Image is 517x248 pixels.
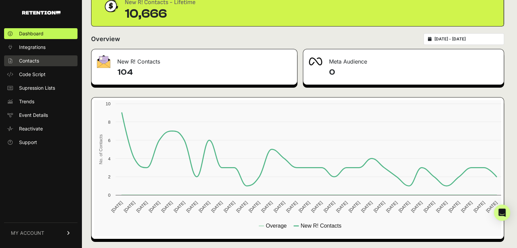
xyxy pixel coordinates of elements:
[19,71,46,78] span: Code Script
[108,174,110,179] text: 2
[91,49,297,70] div: New R! Contacts
[19,44,46,51] span: Integrations
[19,85,55,91] span: Supression Lists
[108,156,110,161] text: 4
[373,200,386,213] text: [DATE]
[160,200,173,213] text: [DATE]
[173,200,186,213] text: [DATE]
[185,200,199,213] text: [DATE]
[223,200,236,213] text: [DATE]
[91,34,120,44] h2: Overview
[460,200,473,213] text: [DATE]
[309,57,322,66] img: fa-meta-2f981b61bb99beabf952f7030308934f19ce035c18b003e963880cc3fabeebb7.png
[485,200,498,213] text: [DATE]
[4,223,77,243] a: MY ACCOUNT
[297,200,311,213] text: [DATE]
[19,98,34,105] span: Trends
[266,223,287,229] text: Overage
[98,134,103,164] text: No. of Contacts
[106,101,110,106] text: 10
[410,200,423,213] text: [DATE]
[303,49,504,70] div: Meta Audience
[4,137,77,148] a: Support
[19,57,39,64] span: Contacts
[4,96,77,107] a: Trends
[123,200,136,213] text: [DATE]
[4,83,77,93] a: Supression Lists
[4,110,77,121] a: Event Details
[108,138,110,143] text: 6
[423,200,436,213] text: [DATE]
[97,55,110,68] img: fa-envelope-19ae18322b30453b285274b1b8af3d052b27d846a4fbe8435d1a52b978f639a2.png
[22,11,61,15] img: Retention.com
[19,125,43,132] span: Reactivate
[335,200,348,213] text: [DATE]
[285,200,298,213] text: [DATE]
[310,200,323,213] text: [DATE]
[385,200,398,213] text: [DATE]
[148,200,161,213] text: [DATE]
[19,30,44,37] span: Dashboard
[323,200,336,213] text: [DATE]
[472,200,486,213] text: [DATE]
[197,200,211,213] text: [DATE]
[4,28,77,39] a: Dashboard
[19,112,48,119] span: Event Details
[19,139,37,146] span: Support
[117,67,292,78] h4: 104
[108,193,110,198] text: 0
[435,200,448,213] text: [DATE]
[11,230,44,236] span: MY ACCOUNT
[125,7,195,21] div: 10,666
[273,200,286,213] text: [DATE]
[108,120,110,125] text: 8
[4,55,77,66] a: Contacts
[210,200,223,213] text: [DATE]
[300,223,341,229] text: New R! Contacts
[347,200,361,213] text: [DATE]
[4,42,77,53] a: Integrations
[494,205,510,221] div: Open Intercom Messenger
[360,200,373,213] text: [DATE]
[447,200,461,213] text: [DATE]
[235,200,248,213] text: [DATE]
[4,69,77,80] a: Code Script
[110,200,123,213] text: [DATE]
[247,200,261,213] text: [DATE]
[135,200,149,213] text: [DATE]
[260,200,273,213] text: [DATE]
[397,200,411,213] text: [DATE]
[4,123,77,134] a: Reactivate
[329,67,499,78] h4: 0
